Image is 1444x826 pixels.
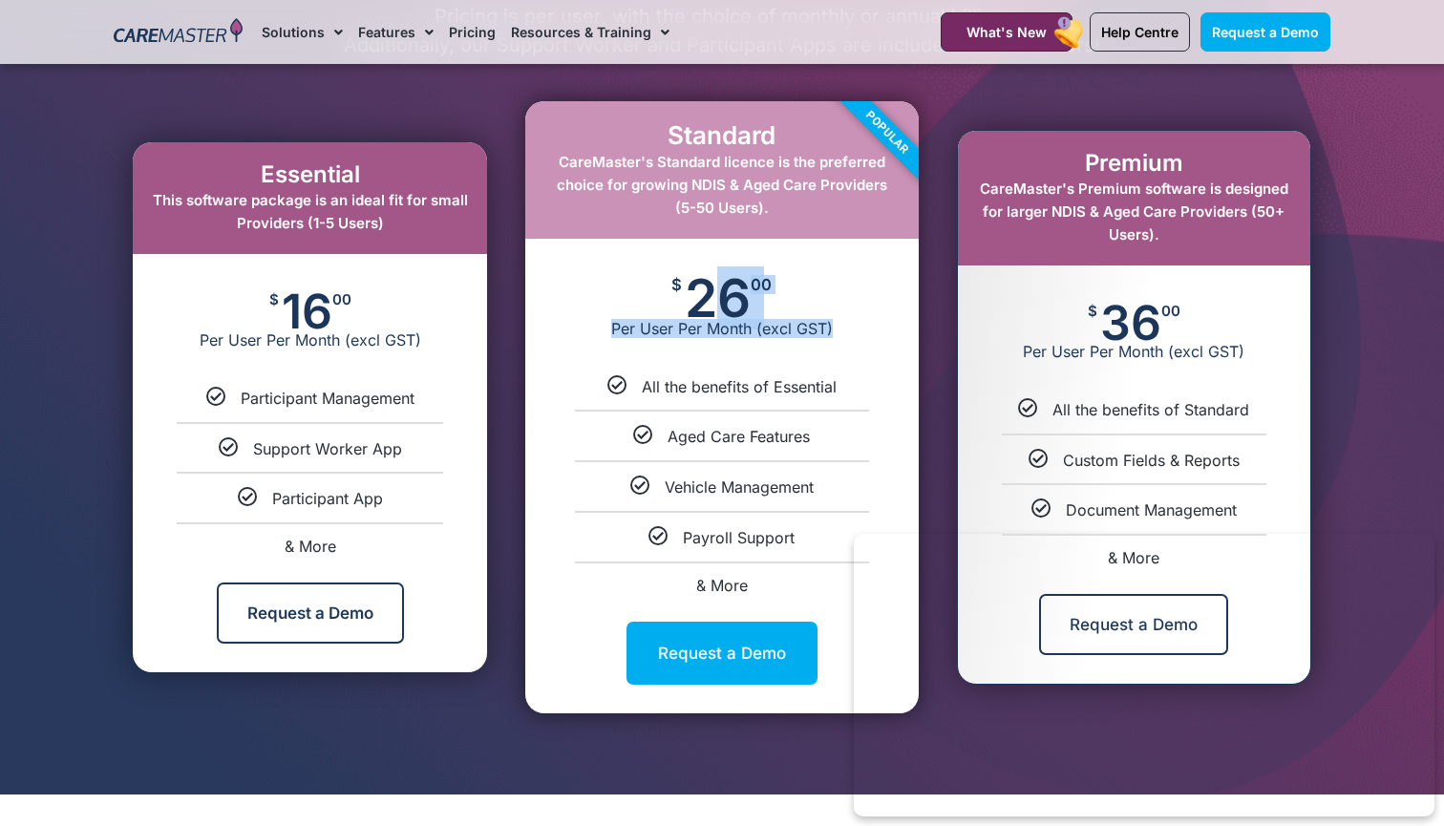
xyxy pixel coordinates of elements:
[665,477,814,497] span: Vehicle Management
[854,534,1434,816] iframe: Popup CTA
[1063,451,1240,470] span: Custom Fields & Reports
[557,153,887,217] span: CareMaster's Standard licence is the preferred choice for growing NDIS & Aged Care Providers (5-5...
[217,582,404,644] a: Request a Demo
[1200,12,1330,52] a: Request a Demo
[332,292,351,307] span: 00
[1052,400,1249,419] span: All the benefits of Standard
[1088,304,1097,318] span: $
[253,439,402,458] span: Support Worker App
[133,330,487,349] span: Per User Per Month (excl GST)
[272,489,383,508] span: Participant App
[941,12,1072,52] a: What's New
[696,576,748,595] span: & More
[1212,24,1319,40] span: Request a Demo
[966,24,1047,40] span: What's New
[642,377,837,396] span: All the benefits of Essential
[977,150,1291,178] h2: Premium
[152,161,468,189] h2: Essential
[777,24,995,242] div: Popular
[751,277,772,293] span: 00
[269,292,279,307] span: $
[671,277,682,293] span: $
[153,191,468,232] span: This software package is an ideal fit for small Providers (1-5 Users)
[1090,12,1190,52] a: Help Centre
[958,342,1310,361] span: Per User Per Month (excl GST)
[668,427,810,446] span: Aged Care Features
[544,120,899,150] h2: Standard
[114,18,243,47] img: CareMaster Logo
[683,528,795,547] span: Payroll Support
[685,277,751,319] span: 26
[1161,304,1180,318] span: 00
[285,537,336,556] span: & More
[1101,24,1179,40] span: Help Centre
[1100,304,1161,342] span: 36
[241,389,414,408] span: Participant Management
[525,319,918,338] span: Per User Per Month (excl GST)
[282,292,332,330] span: 16
[980,180,1288,244] span: CareMaster's Premium software is designed for larger NDIS & Aged Care Providers (50+ Users).
[1066,500,1237,519] span: Document Management
[626,622,818,685] a: Request a Demo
